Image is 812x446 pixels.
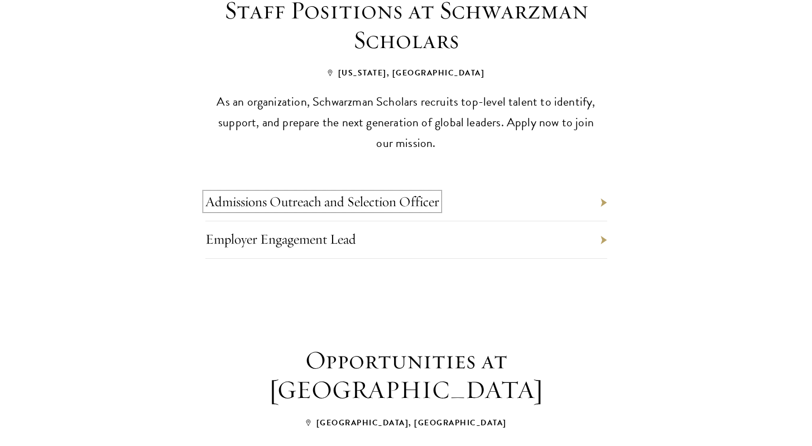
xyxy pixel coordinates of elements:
p: As an organization, Schwarzman Scholars recruits top-level talent to identify, support, and prepa... [214,91,599,153]
span: [US_STATE], [GEOGRAPHIC_DATA] [328,67,485,79]
a: Admissions Outreach and Selection Officer [205,193,439,210]
span: [GEOGRAPHIC_DATA], [GEOGRAPHIC_DATA] [306,417,507,429]
a: Employer Engagement Lead [205,230,356,248]
h3: Opportunities at [GEOGRAPHIC_DATA] [200,345,613,405]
